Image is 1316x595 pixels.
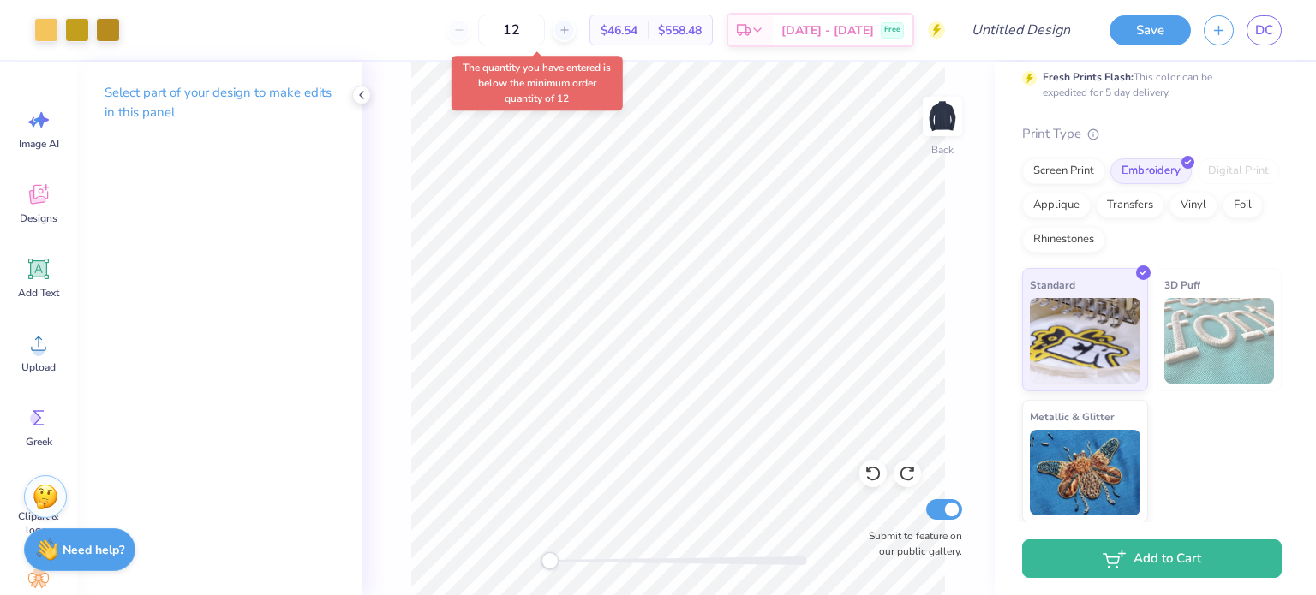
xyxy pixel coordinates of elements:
[1197,158,1280,184] div: Digital Print
[1164,298,1275,384] img: 3D Puff
[931,142,954,158] div: Back
[1096,193,1164,218] div: Transfers
[10,509,67,537] span: Clipart & logos
[19,137,59,151] span: Image AI
[958,13,1084,47] input: Untitled Design
[1164,276,1200,294] span: 3D Puff
[658,21,702,39] span: $558.48
[105,83,334,122] p: Select part of your design to make edits in this panel
[541,552,559,569] div: Accessibility label
[1169,193,1217,218] div: Vinyl
[1030,276,1075,294] span: Standard
[63,542,124,558] strong: Need help?
[1022,227,1105,253] div: Rhinestones
[478,15,545,45] input: – –
[884,24,900,36] span: Free
[1022,539,1282,578] button: Add to Cart
[1022,193,1091,218] div: Applique
[1030,408,1115,425] span: Metallic & Glitter
[1030,430,1140,515] img: Metallic & Glitter
[1022,158,1105,184] div: Screen Print
[781,21,874,39] span: [DATE] - [DATE]
[1255,21,1273,40] span: DC
[452,56,623,110] div: The quantity you have entered is below the minimum order quantity of 12
[1043,69,1253,100] div: This color can be expedited for 5 day delivery.
[1022,124,1282,144] div: Print Type
[26,435,52,449] span: Greek
[859,528,962,559] label: Submit to feature on our public gallery.
[20,211,57,225] span: Designs
[21,360,56,374] span: Upload
[1043,70,1134,84] strong: Fresh Prints Flash:
[18,286,59,300] span: Add Text
[1030,298,1140,384] img: Standard
[1247,15,1282,45] a: DC
[925,99,960,134] img: Back
[601,21,637,39] span: $46.54
[1110,15,1191,45] button: Save
[1223,193,1263,218] div: Foil
[1110,158,1192,184] div: Embroidery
